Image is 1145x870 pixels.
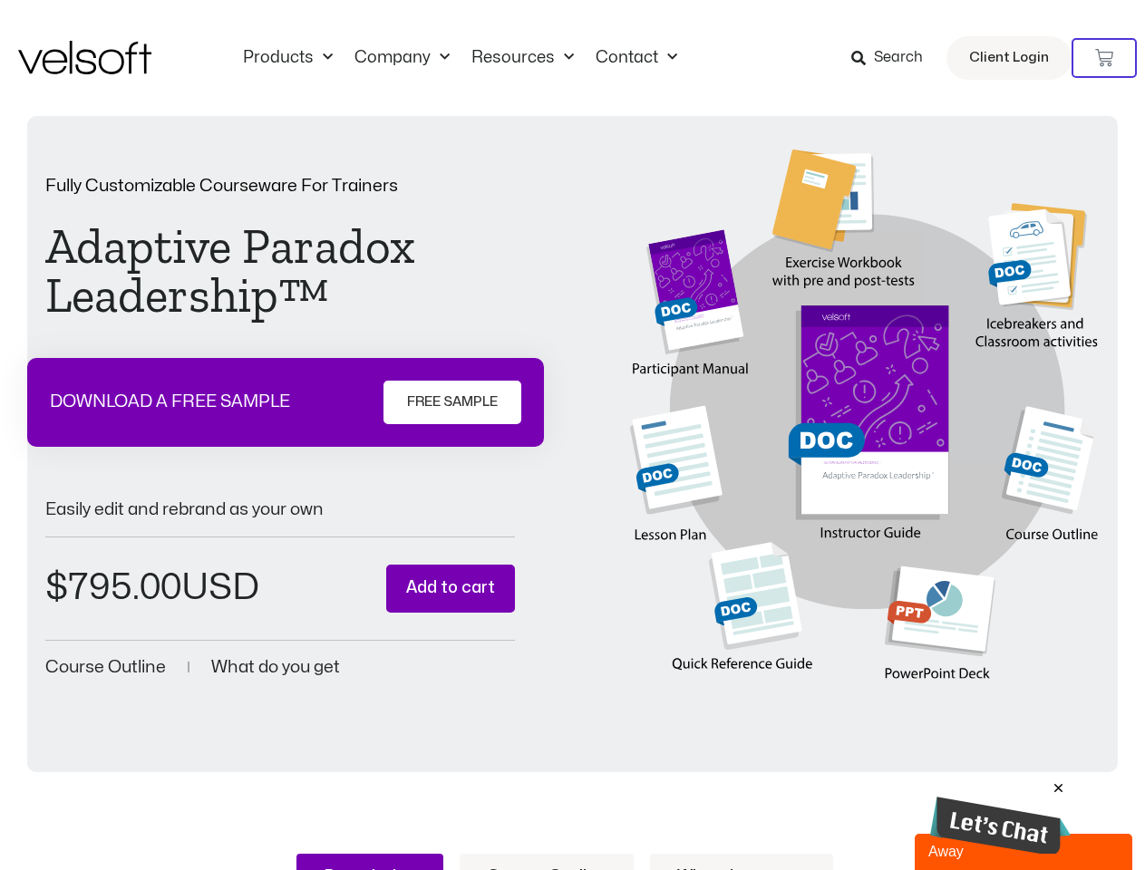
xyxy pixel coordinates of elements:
[915,830,1136,870] iframe: chat widget
[45,178,515,195] p: Fully Customizable Courseware For Trainers
[45,570,181,605] bdi: 795.00
[45,501,515,518] p: Easily edit and rebrand as your own
[461,48,585,68] a: ResourcesMenu Toggle
[630,150,1100,709] img: Second Product Image
[50,393,290,411] p: DOWNLOAD A FREE SAMPLE
[18,41,151,74] img: Velsoft Training Materials
[45,570,68,605] span: $
[232,48,688,68] nav: Menu
[585,48,688,68] a: ContactMenu Toggle
[45,222,515,320] h1: Adaptive Paradox Leadership™
[232,48,344,68] a: ProductsMenu Toggle
[874,46,923,70] span: Search
[946,36,1072,80] a: Client Login
[45,659,166,676] a: Course Outline
[383,381,521,424] a: FREE SAMPLE
[211,659,340,676] a: What do you get
[930,780,1071,854] iframe: chat widget
[344,48,461,68] a: CompanyMenu Toggle
[851,43,936,73] a: Search
[386,565,515,613] button: Add to cart
[969,46,1049,70] span: Client Login
[407,391,498,413] span: FREE SAMPLE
